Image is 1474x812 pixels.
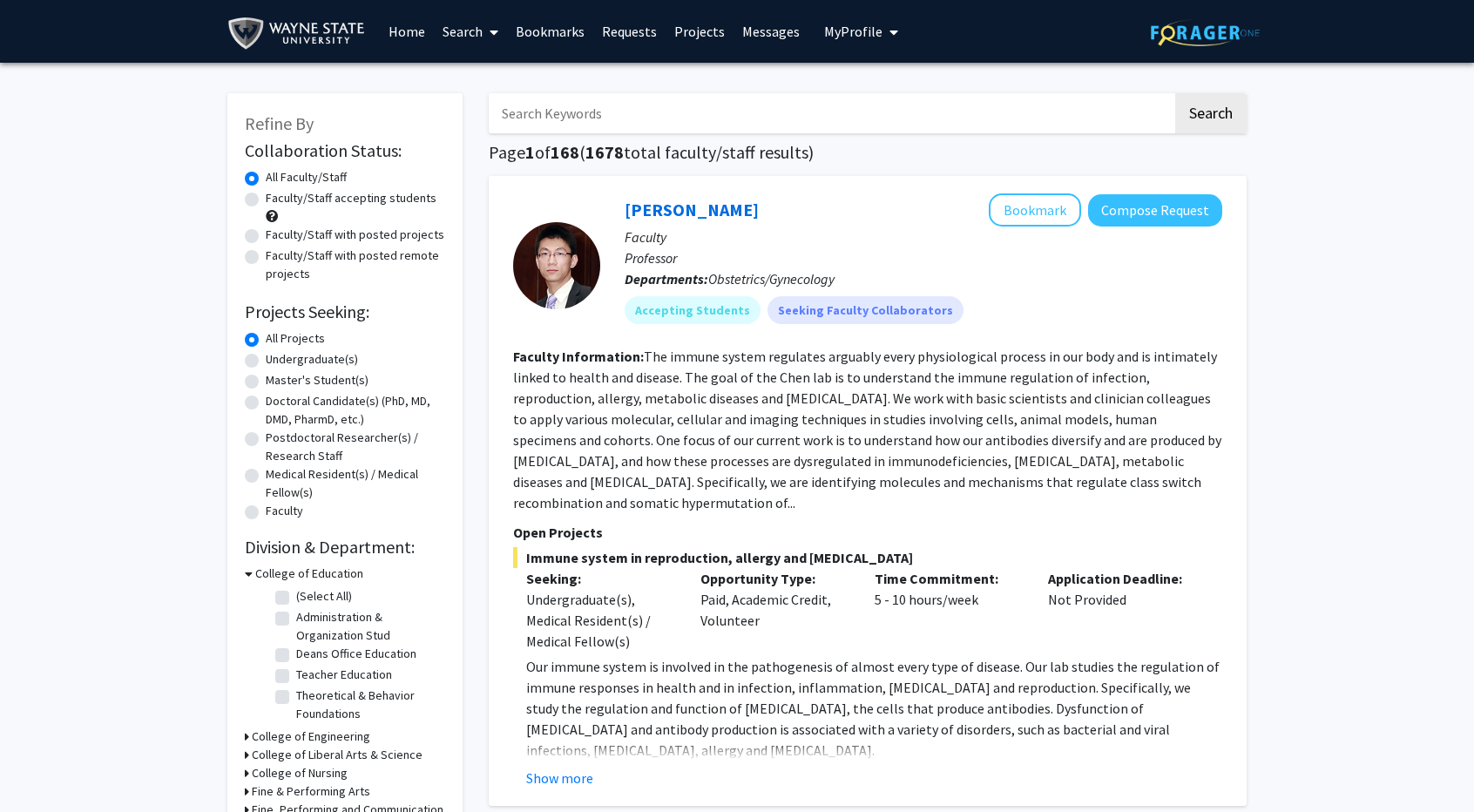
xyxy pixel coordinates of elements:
p: Time Commitment: [875,568,1023,589]
mat-chip: Seeking Faculty Collaborators [767,296,964,324]
button: Compose Request to Kang Chen [1088,194,1222,227]
span: Immune system in reproduction, allergy and [MEDICAL_DATA] [513,547,1222,568]
a: Requests [593,1,666,62]
label: All Projects [266,329,325,348]
a: Projects [666,1,734,62]
h2: Projects Seeking: [245,301,445,322]
h1: Page of ( total faculty/staff results) [489,142,1247,163]
span: Obstetrics/Gynecology [708,270,835,288]
h3: Fine & Performing Arts [252,782,370,801]
fg-read-more: The immune system regulates arguably every physiological process in our body and is intimately li... [513,348,1221,511]
label: Deans Office Education [296,645,416,663]
a: Bookmarks [507,1,593,62]
a: Home [380,1,434,62]
label: Faculty/Staff with posted projects [266,226,444,244]
div: 5 - 10 hours/week [862,568,1036,652]
iframe: Chat [13,734,74,799]
p: Seeking: [526,568,674,589]
label: Medical Resident(s) / Medical Fellow(s) [266,465,445,502]
b: Faculty Information: [513,348,644,365]
span: 168 [551,141,579,163]
p: Professor [625,247,1222,268]
span: My Profile [824,23,882,40]
h2: Collaboration Status: [245,140,445,161]
label: Doctoral Candidate(s) (PhD, MD, DMD, PharmD, etc.) [266,392,445,429]
div: Undergraduate(s), Medical Resident(s) / Medical Fellow(s) [526,589,674,652]
label: Master's Student(s) [266,371,368,389]
p: Opportunity Type: [700,568,849,589]
button: Search [1175,93,1247,133]
label: Undergraduate(s) [266,350,358,369]
span: Our immune system is involved in the pathogenesis of almost every type of disease. Our lab studie... [526,658,1220,759]
div: Not Provided [1035,568,1209,652]
span: Refine By [245,112,314,134]
label: Teacher Education [296,666,392,684]
h3: College of Nursing [252,764,348,782]
label: Administration & Organization Stud [296,608,441,645]
img: ForagerOne Logo [1151,19,1260,46]
label: (Select All) [296,587,352,606]
button: Show more [526,768,593,788]
label: Faculty [266,502,303,520]
p: Application Deadline: [1048,568,1196,589]
h3: College of Liberal Arts & Science [252,746,423,764]
mat-chip: Accepting Students [625,296,761,324]
button: Add Kang Chen to Bookmarks [989,193,1081,227]
input: Search Keywords [489,93,1173,133]
label: Postdoctoral Researcher(s) / Research Staff [266,429,445,465]
a: Messages [734,1,808,62]
span: 1 [525,141,535,163]
label: Faculty/Staff with posted remote projects [266,247,445,283]
h2: Division & Department: [245,537,445,558]
b: Departments: [625,270,708,288]
label: Faculty/Staff accepting students [266,189,436,207]
label: All Faculty/Staff [266,168,347,186]
label: Theoretical & Behavior Foundations [296,687,441,723]
h3: College of Engineering [252,727,370,746]
div: Paid, Academic Credit, Volunteer [687,568,862,652]
p: Open Projects [513,522,1222,543]
a: Search [434,1,507,62]
a: [PERSON_NAME] [625,199,759,220]
img: Wayne State University Logo [227,14,373,53]
h3: College of Education [255,565,363,583]
span: 1678 [585,141,624,163]
p: Faculty [625,227,1222,247]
